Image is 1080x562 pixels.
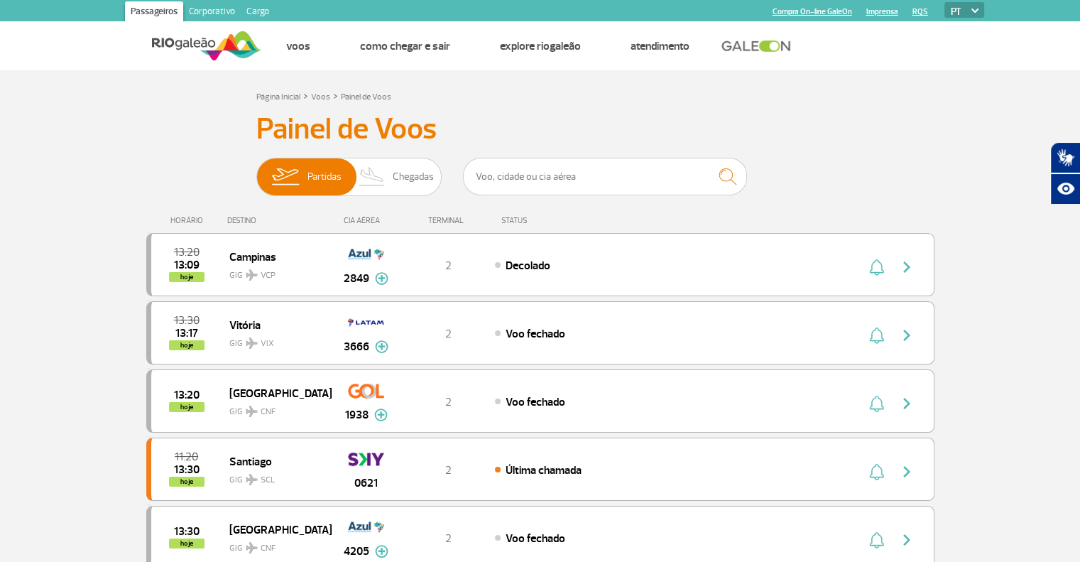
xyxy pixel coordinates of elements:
span: SCL [261,474,275,487]
span: 2849 [344,270,369,287]
img: slider-embarque [263,158,307,195]
a: > [333,87,338,104]
img: sino-painel-voo.svg [869,259,884,276]
div: DESTINO [227,216,331,225]
img: sino-painel-voo.svg [869,463,884,480]
span: 1938 [345,406,369,423]
a: Atendimento [631,39,689,53]
a: > [303,87,308,104]
a: Página Inicial [256,92,300,102]
a: RQS [912,7,928,16]
span: Partidas [307,158,342,195]
span: Vitória [229,315,320,334]
span: hoje [169,477,204,487]
span: hoje [169,402,204,412]
a: Como chegar e sair [360,39,450,53]
span: 4205 [344,543,369,560]
span: 2025-08-28 13:20:00 [174,390,200,400]
span: Última chamada [506,463,582,477]
span: 2025-08-28 13:20:00 [174,247,200,257]
span: GIG [229,534,320,555]
span: Chegadas [393,158,434,195]
span: 2025-08-28 13:09:55 [174,260,200,270]
img: destiny_airplane.svg [246,337,258,349]
span: 0621 [354,475,378,492]
span: 2 [445,327,452,341]
span: hoje [169,340,204,350]
a: Compra On-line GaleOn [773,7,852,16]
img: mais-info-painel-voo.svg [375,272,388,285]
img: destiny_airplane.svg [246,269,258,281]
span: GIG [229,466,320,487]
div: STATUS [494,216,610,225]
div: TERMINAL [402,216,494,225]
img: seta-direita-painel-voo.svg [898,259,915,276]
img: mais-info-painel-voo.svg [374,409,388,421]
span: VCP [261,269,276,282]
span: CNF [261,406,276,418]
span: 2025-08-28 13:30:00 [174,315,200,325]
img: slider-desembarque [351,158,393,195]
span: 2025-08-28 13:17:45 [175,328,198,338]
a: Passageiros [125,1,183,24]
img: seta-direita-painel-voo.svg [898,531,915,549]
span: GIG [229,261,320,282]
img: seta-direita-painel-voo.svg [898,463,915,480]
span: 2 [445,463,452,477]
span: hoje [169,272,204,282]
img: seta-direita-painel-voo.svg [898,395,915,412]
span: GIG [229,330,320,350]
span: Decolado [506,259,550,273]
span: [GEOGRAPHIC_DATA] [229,384,320,402]
img: mais-info-painel-voo.svg [375,545,388,558]
span: Voo fechado [506,531,565,546]
a: Imprensa [866,7,898,16]
h3: Painel de Voos [256,112,824,147]
a: Cargo [241,1,275,24]
img: destiny_airplane.svg [246,542,258,553]
span: Voo fechado [506,327,565,341]
span: 3666 [344,338,369,355]
span: GIG [229,398,320,418]
span: 2025-08-28 11:20:00 [175,452,198,462]
img: sino-painel-voo.svg [869,395,884,412]
a: Corporativo [183,1,241,24]
span: 2025-08-28 13:30:00 [174,526,200,536]
a: Voos [286,39,310,53]
span: CNF [261,542,276,555]
div: CIA AÉREA [331,216,402,225]
img: destiny_airplane.svg [246,474,258,485]
img: sino-painel-voo.svg [869,531,884,549]
span: [GEOGRAPHIC_DATA] [229,520,320,539]
span: VIX [261,337,274,350]
span: 2 [445,395,452,409]
span: 2 [445,531,452,546]
a: Voos [311,92,330,102]
input: Voo, cidade ou cia aérea [463,158,747,195]
a: Painel de Voos [341,92,391,102]
img: seta-direita-painel-voo.svg [898,327,915,344]
div: Plugin de acessibilidade da Hand Talk. [1050,142,1080,205]
button: Abrir recursos assistivos. [1050,173,1080,205]
img: destiny_airplane.svg [246,406,258,417]
span: 2025-08-28 13:30:00 [174,465,200,475]
span: Santiago [229,452,320,470]
span: 2 [445,259,452,273]
img: sino-painel-voo.svg [869,327,884,344]
img: mais-info-painel-voo.svg [375,340,388,353]
a: Explore RIOgaleão [500,39,581,53]
div: HORÁRIO [151,216,228,225]
span: Voo fechado [506,395,565,409]
span: Campinas [229,247,320,266]
button: Abrir tradutor de língua de sinais. [1050,142,1080,173]
span: hoje [169,539,204,549]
